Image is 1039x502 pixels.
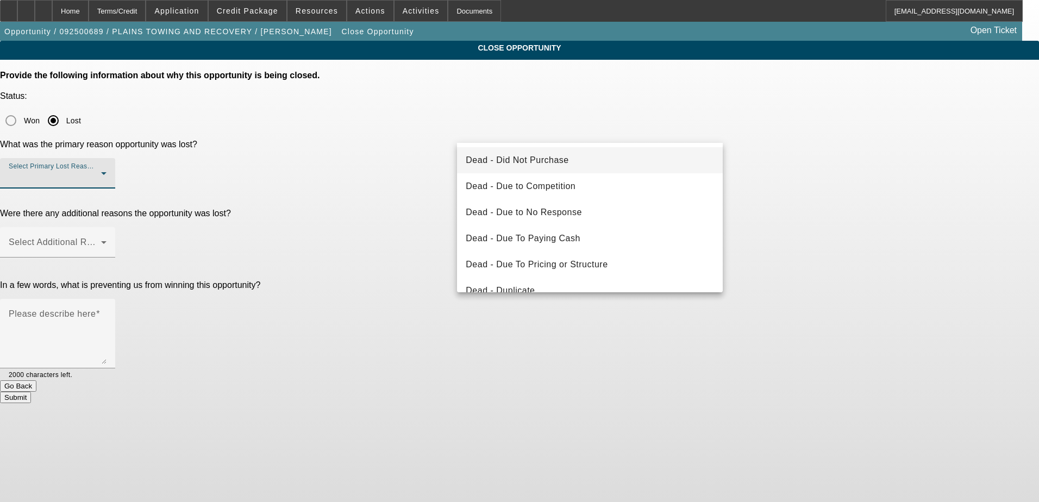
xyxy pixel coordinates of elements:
[466,258,608,271] span: Dead - Due To Pricing or Structure
[466,232,580,245] span: Dead - Due To Paying Cash
[466,206,582,219] span: Dead - Due to No Response
[466,154,568,167] span: Dead - Did Not Purchase
[466,180,575,193] span: Dead - Due to Competition
[466,284,535,297] span: Dead - Duplicate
